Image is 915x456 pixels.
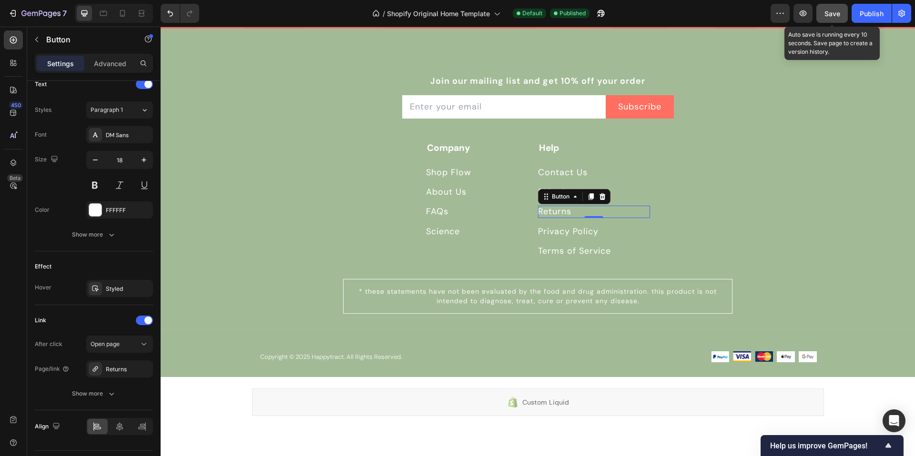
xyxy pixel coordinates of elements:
div: Show more [72,230,116,239]
a: Shipping [377,159,415,171]
span: Open page [91,340,120,347]
div: Subscribe [457,74,501,86]
iframe: To enrich screen reader interactions, please activate Accessibility in Grammarly extension settings [161,27,915,424]
button: Show survey - Help us improve GemPages! [770,440,894,451]
span: Paragraph 1 [91,106,123,114]
div: Styled [106,285,151,293]
div: Align [35,420,62,433]
img: Alt Image [572,325,590,335]
a: Terms of Service [377,218,450,230]
span: Published [559,9,586,18]
img: Alt Image [594,325,612,335]
button: Subscribe [445,69,513,92]
div: Undo/Redo [161,4,199,23]
button: Publish [852,4,892,23]
a: Privacy Policy [377,199,438,211]
div: Button [389,166,411,174]
div: Hover [35,283,51,292]
div: Open Intercom Messenger [883,409,905,432]
p: * these statements have not been evaluated by the food and drug administration. this product is n... [191,260,564,279]
div: Page/link [35,365,70,373]
div: Show more [72,389,116,398]
img: Alt Image [616,325,634,336]
button: 7 [4,4,71,23]
a: Returns [377,179,411,191]
div: FFFFFF [106,206,151,215]
span: Default [522,9,542,18]
div: Styles [35,106,51,114]
div: Publish [860,9,884,19]
button: Show more [35,226,153,243]
a: About Us [265,159,306,171]
p: Advanced [94,59,126,69]
p: Copyright © 2025 Happytract. All Rights Reserved. [100,326,369,335]
div: DM Sans [106,131,151,139]
img: Alt Image [638,325,656,336]
button: Save [816,4,848,23]
span: / [383,9,385,19]
div: Size [35,153,60,166]
input: Enter your email [242,69,446,92]
button: Open page [86,336,153,353]
p: Button [46,34,127,45]
span: Custom Liquid [362,370,408,381]
span: Save [824,10,840,18]
strong: Help [378,115,398,127]
div: Link [35,316,46,325]
div: Font [35,130,47,139]
strong: Company [266,115,309,127]
img: Alt Image [550,325,569,336]
div: Returns [106,365,151,374]
div: Effect [35,262,51,271]
span: Help us improve GemPages! [770,441,883,450]
div: Text [35,80,47,89]
span: Shopify Original Home Template [387,9,490,19]
a: Shop Flow [265,140,311,152]
button: Paragraph 1 [86,101,153,119]
a: FAQs [265,179,288,191]
p: 7 [62,8,67,19]
div: Beta [7,174,23,182]
div: 450 [9,101,23,109]
div: After click [35,340,62,348]
a: Science [265,199,299,211]
a: Contact Us [377,140,427,152]
div: Color [35,206,50,214]
p: Settings [47,59,74,69]
button: Show more [35,385,153,402]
